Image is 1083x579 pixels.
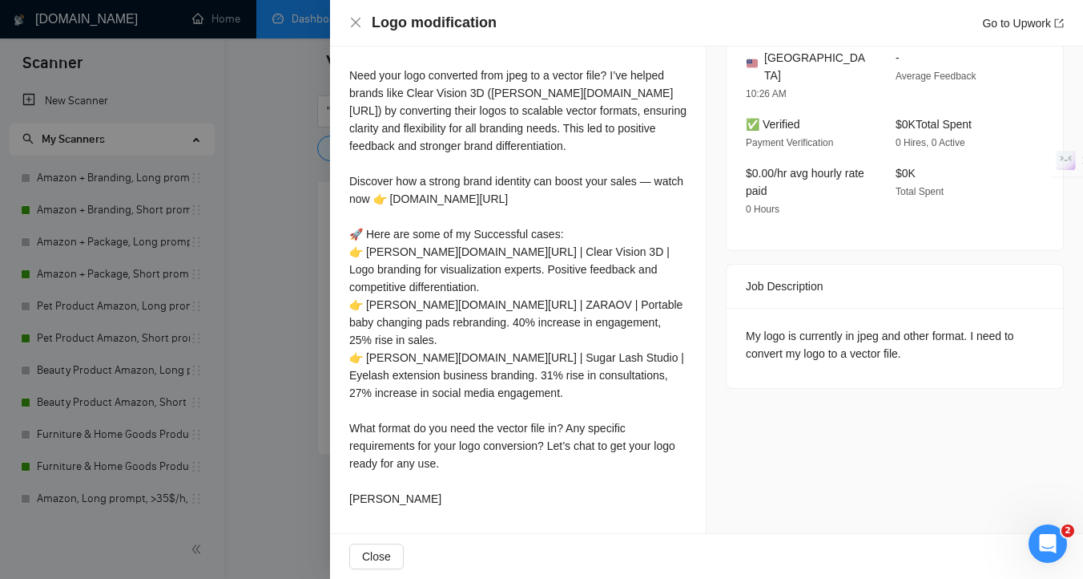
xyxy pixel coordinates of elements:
span: $0K Total Spent [896,118,972,131]
span: Payment Verification [746,137,833,148]
div: Job Description [746,265,1044,308]
span: Average Feedback [896,71,976,82]
button: Close [349,16,362,30]
h4: Logo modification [372,13,497,33]
a: Go to Upworkexport [982,17,1064,30]
span: close [349,16,362,29]
span: Total Spent [896,186,944,197]
span: 0 Hours [746,204,779,215]
button: Close [349,544,404,569]
iframe: Intercom live chat [1029,524,1067,563]
span: [GEOGRAPHIC_DATA] [764,49,870,84]
span: $0.00/hr avg hourly rate paid [746,167,864,197]
span: export [1054,18,1064,28]
span: 10:26 AM [746,88,787,99]
span: Close [362,548,391,565]
img: 🇺🇸 [747,58,758,69]
span: 0 Hires, 0 Active [896,137,965,148]
div: Hi, Need your logo converted from jpeg to a vector file? I’ve helped brands like Clear Vision 3D ... [349,31,686,508]
span: ✅ Verified [746,118,800,131]
span: 2 [1061,524,1074,537]
div: My logo is currently in jpeg and other format. I need to convert my logo to a vector file. [746,327,1044,362]
span: $0K [896,167,916,180]
span: - [896,51,900,64]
